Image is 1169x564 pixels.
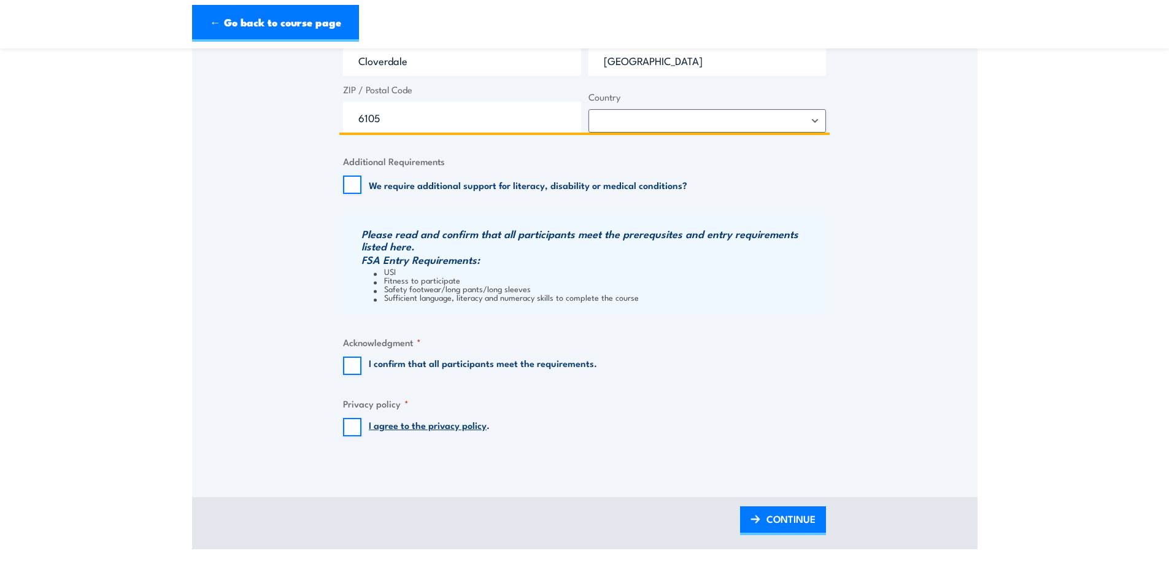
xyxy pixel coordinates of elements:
label: I confirm that all participants meet the requirements. [369,357,597,375]
a: ← Go back to course page [192,5,359,42]
li: USI [374,267,823,276]
legend: Acknowledgment [343,335,421,349]
label: . [369,418,490,436]
label: Country [588,90,827,104]
li: Safety footwear/long pants/long sleeves [374,284,823,293]
h3: Please read and confirm that all participants meet the prerequsites and entry requirements listed... [361,228,823,252]
label: We require additional support for literacy, disability or medical conditions? [369,179,687,191]
legend: Additional Requirements [343,154,445,168]
li: Sufficient language, literacy and numeracy skills to complete the course [374,293,823,301]
label: ZIP / Postal Code [343,83,581,97]
h3: FSA Entry Requirements: [361,253,823,266]
li: Fitness to participate [374,276,823,284]
legend: Privacy policy [343,396,409,411]
a: I agree to the privacy policy [369,418,487,431]
span: CONTINUE [766,503,816,535]
a: CONTINUE [740,506,826,535]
